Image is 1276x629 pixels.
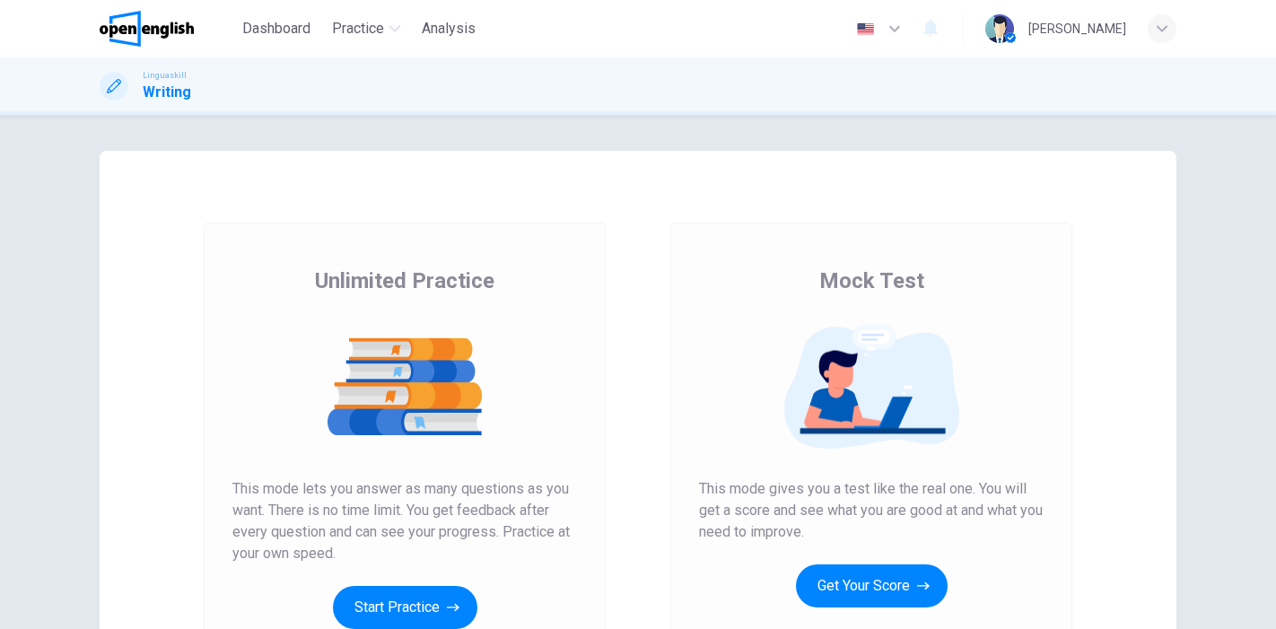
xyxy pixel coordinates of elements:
button: Start Practice [333,586,477,629]
span: Linguaskill [143,69,187,82]
span: Practice [332,18,384,39]
img: en [854,22,877,36]
div: [PERSON_NAME] [1028,18,1126,39]
span: Dashboard [242,18,310,39]
img: Profile picture [985,14,1014,43]
img: OpenEnglish logo [100,11,194,47]
span: Mock Test [819,266,924,295]
button: Get Your Score [796,564,948,607]
span: This mode lets you answer as many questions as you want. There is no time limit. You get feedback... [232,478,577,564]
button: Practice [325,13,407,45]
span: Unlimited Practice [315,266,494,295]
button: Analysis [415,13,483,45]
a: OpenEnglish logo [100,11,235,47]
span: Analysis [422,18,476,39]
h1: Writing [143,82,191,103]
button: Dashboard [235,13,318,45]
span: This mode gives you a test like the real one. You will get a score and see what you are good at a... [699,478,1044,543]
